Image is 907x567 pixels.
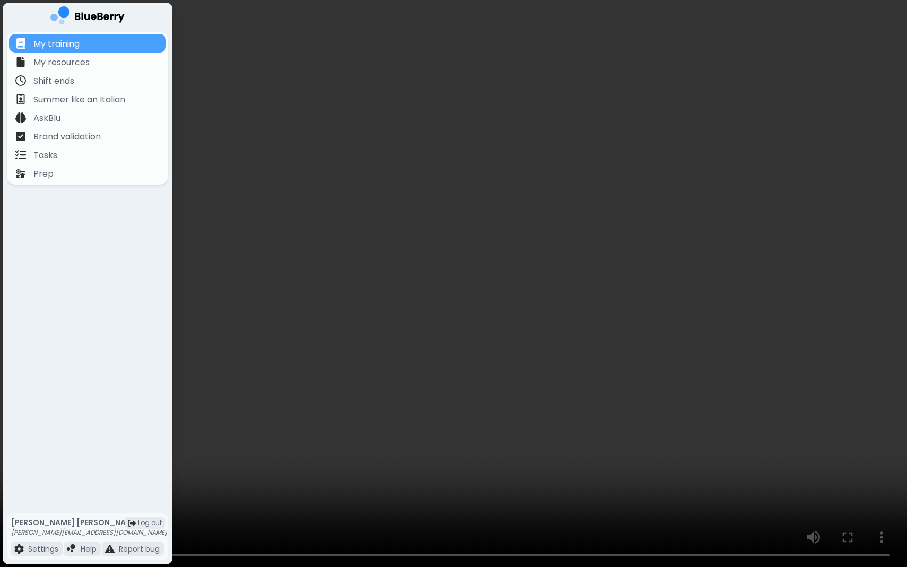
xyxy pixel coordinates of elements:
[15,150,26,160] img: file icon
[15,131,26,142] img: file icon
[33,112,60,125] p: AskBlu
[15,112,26,123] img: file icon
[15,168,26,179] img: file icon
[15,94,26,104] img: file icon
[14,544,24,554] img: file icon
[105,544,115,554] img: file icon
[15,75,26,86] img: file icon
[50,6,125,28] img: company logo
[33,75,74,88] p: Shift ends
[33,168,54,180] p: Prep
[33,149,57,162] p: Tasks
[128,519,136,527] img: logout
[11,518,167,527] p: [PERSON_NAME] [PERSON_NAME]
[81,544,97,554] p: Help
[119,544,160,554] p: Report bug
[15,38,26,49] img: file icon
[33,93,125,106] p: Summer like an Italian
[33,56,90,69] p: My resources
[15,57,26,67] img: file icon
[11,528,167,537] p: [PERSON_NAME][EMAIL_ADDRESS][DOMAIN_NAME]
[138,519,162,527] span: Log out
[33,38,80,50] p: My training
[33,130,101,143] p: Brand validation
[67,544,76,554] img: file icon
[28,544,58,554] p: Settings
